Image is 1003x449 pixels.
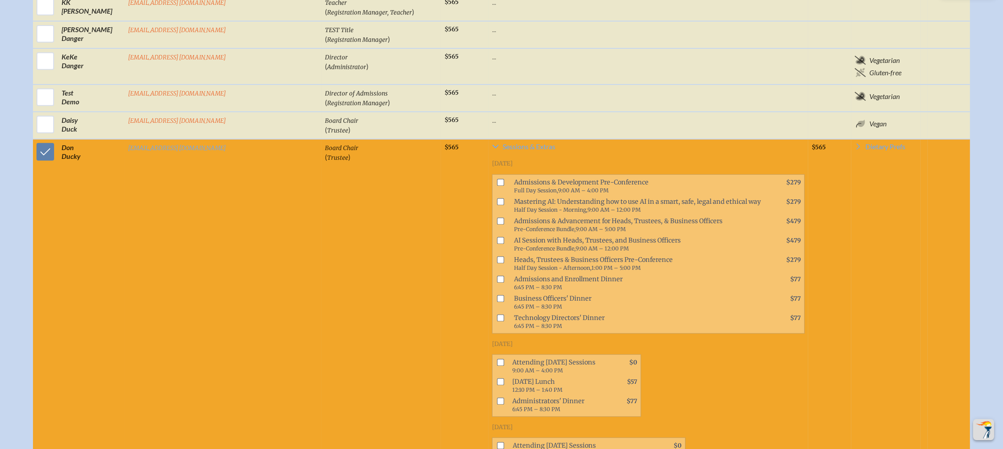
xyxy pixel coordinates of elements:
[388,35,390,43] span: )
[325,125,327,134] span: (
[492,143,805,154] a: Sessions & Extras
[58,21,124,48] td: [PERSON_NAME] Danger
[492,423,513,431] span: [DATE]
[325,144,358,152] span: Board Chair
[58,112,124,139] td: Daisy Duck
[445,144,459,151] span: $565
[348,153,350,161] span: )
[855,143,905,154] a: Dietary Prefs
[511,293,766,312] span: Business Officers' Dinner
[492,25,805,34] p: ...
[576,226,626,232] span: 9:00 AM – 5:00 PM
[445,89,459,96] span: $565
[388,98,390,107] span: )
[325,54,348,61] span: Director
[512,406,560,412] span: 6:45 PM – 8:30 PM
[511,235,766,254] span: AI Session with Heads, Trustees, and Business Officers
[327,99,388,107] span: Registration Manager
[514,245,576,252] span: Pre-Conference Bundle,
[492,160,513,167] span: [DATE]
[511,215,766,235] span: Admissions & Advancement for Heads, Trustees, & Business Officers
[869,56,900,65] span: Vegetarian
[627,378,637,386] span: $57
[325,7,327,16] span: (
[558,187,609,194] span: 9:00 AM – 4:00 PM
[325,26,354,34] span: TEST Title
[509,395,602,415] span: Administrators' Dinner
[512,367,563,374] span: 9:00 AM – 4:00 PM
[445,116,459,124] span: $565
[514,303,562,310] span: 6:45 PM – 8:30 PM
[128,144,226,152] a: [EMAIL_ADDRESS][DOMAIN_NAME]
[973,419,994,440] button: Scroll Top
[325,98,327,107] span: (
[445,53,459,60] span: $565
[325,153,327,161] span: (
[327,127,348,134] span: Trustee
[514,226,576,232] span: Pre-Conference Bundle,
[511,312,766,331] span: Technology Directors' Dinner
[128,117,226,125] a: [EMAIL_ADDRESS][DOMAIN_NAME]
[514,206,587,213] span: Half Day Session - Morning,
[629,359,637,366] span: $0
[627,397,637,405] span: $77
[511,196,766,215] span: Mastering AI: Understanding how to use AI in a smart, safe, legal and ethical way
[511,177,766,196] span: Admissions & Development Pre-Conference
[128,26,226,34] a: [EMAIL_ADDRESS][DOMAIN_NAME]
[812,144,826,151] span: $565
[325,90,388,97] span: Director of Admissions
[325,35,327,43] span: (
[445,26,459,33] span: $565
[509,376,602,395] span: [DATE] Lunch
[514,284,562,291] span: 6:45 PM – 8:30 PM
[975,421,992,438] img: To the top
[325,62,327,70] span: (
[790,295,801,302] span: $77
[587,206,641,213] span: 9:00 AM – 12:00 PM
[366,62,368,70] span: )
[865,143,905,150] span: Dietary Prefs
[514,187,558,194] span: Full Day Session,
[514,323,562,329] span: 6:45 PM – 8:30 PM
[327,36,388,44] span: Registration Manager
[786,198,801,206] span: $279
[412,7,414,16] span: )
[327,63,366,71] span: Administrator
[576,245,629,252] span: 9:00 AM – 12:00 PM
[786,256,801,264] span: $279
[514,265,591,271] span: Half Day Session - Afternoon,
[790,314,801,322] span: $77
[786,217,801,225] span: $479
[790,276,801,283] span: $77
[128,54,226,61] a: [EMAIL_ADDRESS][DOMAIN_NAME]
[869,68,901,77] span: Gluten-free
[492,116,805,125] p: ...
[869,119,886,128] span: Vegan
[511,254,766,273] span: Heads, Trustees & Business Officers Pre-Conference
[348,125,350,134] span: )
[58,85,124,112] td: Test Demo
[503,143,555,150] span: Sessions & Extras
[511,273,766,293] span: Admissions and Enrollment Dinner
[325,117,358,125] span: Board Chair
[591,265,641,271] span: 1:00 PM – 5:00 PM
[869,92,900,101] span: Vegetarian
[492,88,805,97] p: ...
[492,52,805,61] p: ...
[492,340,513,348] span: [DATE]
[327,154,348,162] span: Trustee
[58,48,124,85] td: KeKe Danger
[327,9,412,16] span: Registration Manager, Teacher
[509,357,602,376] span: Attending [DATE] Sessions
[786,179,801,186] span: $279
[512,386,562,393] span: 12:10 PM – 1:40 PM
[128,90,226,97] a: [EMAIL_ADDRESS][DOMAIN_NAME]
[786,237,801,244] span: $479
